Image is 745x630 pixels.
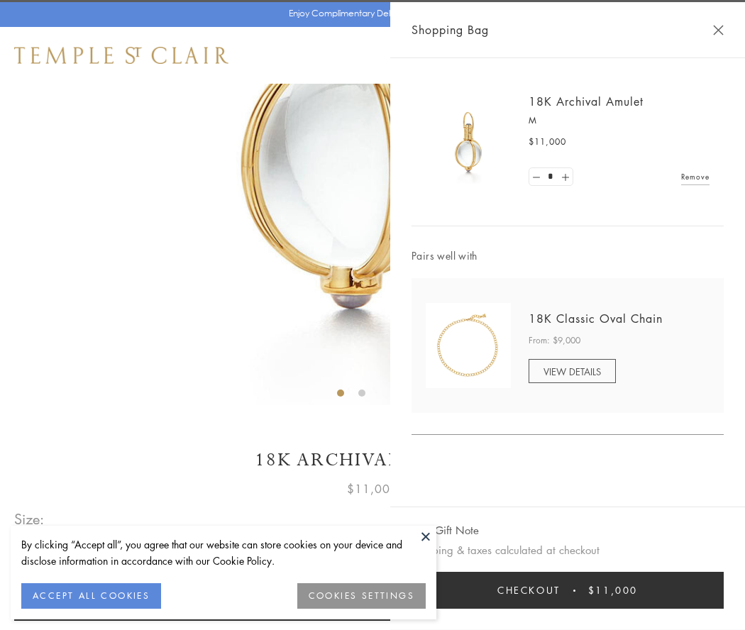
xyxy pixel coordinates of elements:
[529,94,644,109] a: 18K Archival Amulet
[347,480,398,498] span: $11,000
[412,248,724,264] span: Pairs well with
[412,572,724,609] button: Checkout $11,000
[426,303,511,388] img: N88865-OV18
[588,582,638,598] span: $11,000
[14,448,731,472] h1: 18K Archival Amulet
[426,99,511,184] img: 18K Archival Amulet
[558,168,572,186] a: Set quantity to 2
[681,169,710,184] a: Remove
[14,507,45,531] span: Size:
[497,582,561,598] span: Checkout
[289,6,450,21] p: Enjoy Complimentary Delivery & Returns
[529,333,580,348] span: From: $9,000
[21,583,161,609] button: ACCEPT ALL COOKIES
[529,311,663,326] a: 18K Classic Oval Chain
[21,536,426,569] div: By clicking “Accept all”, you agree that our website can store cookies on your device and disclos...
[14,47,228,64] img: Temple St. Clair
[412,521,479,539] button: Add Gift Note
[529,135,566,149] span: $11,000
[529,168,543,186] a: Set quantity to 0
[412,541,724,559] p: Shipping & taxes calculated at checkout
[412,21,489,39] span: Shopping Bag
[543,365,601,378] span: VIEW DETAILS
[529,114,710,128] p: M
[529,359,616,383] a: VIEW DETAILS
[297,583,426,609] button: COOKIES SETTINGS
[713,25,724,35] button: Close Shopping Bag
